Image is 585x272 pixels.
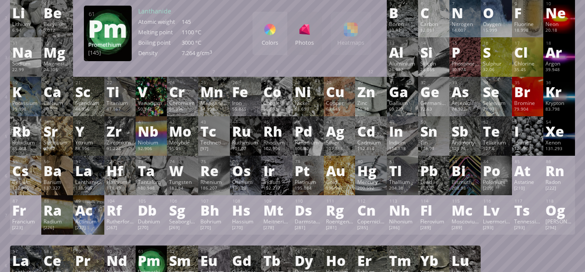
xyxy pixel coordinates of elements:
[169,185,196,192] div: 183.84
[420,185,447,192] div: 207.2
[200,178,227,185] div: Rhenium
[545,67,572,74] div: 39.948
[13,1,39,7] div: 3
[170,80,196,85] div: 24
[43,146,70,153] div: 87.62
[546,40,572,46] div: 18
[106,106,133,113] div: 47.867
[264,80,290,85] div: 27
[12,139,39,146] div: Rubidium
[420,178,447,185] div: Lead
[545,106,572,113] div: 83.798
[75,99,102,106] div: Scandium
[106,99,133,106] div: Titanium
[452,60,479,67] div: Phosphorus
[515,1,541,7] div: 9
[357,139,384,146] div: Cadmium
[420,124,447,138] div: Sn
[43,45,70,59] div: Mg
[545,146,572,153] div: 131.293
[264,119,290,125] div: 45
[389,119,416,125] div: 49
[75,146,102,153] div: 88.906
[106,85,133,98] div: Ti
[263,85,290,98] div: Co
[253,39,287,46] div: Colors
[138,18,182,26] div: Atomic weight
[12,106,39,113] div: 39.098
[452,40,479,46] div: 15
[358,80,384,85] div: 30
[452,159,479,164] div: 83
[75,178,102,185] div: Lanthanum
[514,20,541,27] div: Fluorine
[76,198,102,204] div: 89
[232,185,259,192] div: 190.23
[43,67,70,74] div: 24.305
[43,178,70,185] div: Barium
[43,27,70,34] div: 9.012
[389,124,416,138] div: In
[232,106,259,113] div: 55.845
[483,85,510,98] div: Se
[452,27,479,34] div: 14.007
[514,6,541,20] div: F
[200,164,227,177] div: Re
[452,139,479,146] div: Antimony
[483,185,510,192] div: [209]
[357,124,384,138] div: Cd
[483,139,510,146] div: Tellurium
[421,159,447,164] div: 82
[12,6,39,20] div: Li
[170,159,196,164] div: 74
[12,164,39,177] div: Cs
[389,178,416,185] div: Thallium
[107,119,133,125] div: 40
[389,85,416,98] div: Ga
[326,185,353,192] div: 196.967
[514,67,541,74] div: 35.45
[169,146,196,153] div: 95.95
[389,40,416,46] div: 13
[326,124,353,138] div: Ag
[483,45,510,59] div: S
[169,139,196,146] div: Molybdenum
[357,85,384,98] div: Zn
[420,67,447,74] div: 28.085
[545,6,572,20] div: Ne
[182,39,225,46] div: 3000 °C
[43,106,70,113] div: 40.078
[106,185,133,192] div: 178.49
[232,85,259,98] div: Fe
[43,99,70,106] div: Calcium
[483,40,510,46] div: 16
[233,159,259,164] div: 76
[545,20,572,27] div: Neon
[358,119,384,125] div: 48
[263,99,290,106] div: Cobalt
[295,178,322,185] div: Platinum
[169,99,196,106] div: Chromium
[200,185,227,192] div: 186.207
[200,139,227,146] div: Technetium
[514,146,541,153] div: 126.904
[483,164,510,177] div: Po
[75,139,102,146] div: Yttrium
[12,146,39,153] div: 85.468
[545,164,572,177] div: Rn
[201,80,227,85] div: 25
[452,178,479,185] div: Bismuth
[326,119,353,125] div: 47
[421,80,447,85] div: 32
[545,124,572,138] div: Xe
[138,99,165,106] div: Vanadium
[545,139,572,146] div: Xenon
[295,146,322,153] div: 106.42
[326,106,353,113] div: 63.546
[420,146,447,153] div: 118.71
[43,60,70,67] div: Magnesium
[452,80,479,85] div: 33
[546,119,572,125] div: 54
[452,119,479,125] div: 51
[514,124,541,138] div: I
